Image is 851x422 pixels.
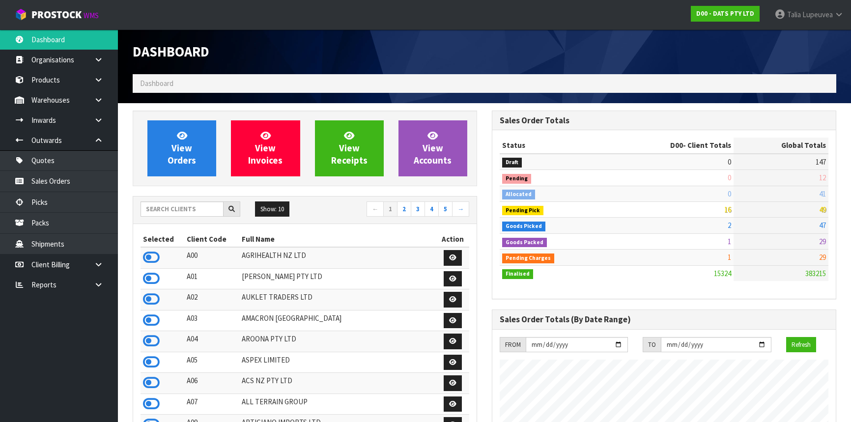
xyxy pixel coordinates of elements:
span: 1 [728,253,731,262]
span: Draft [502,158,522,168]
input: Search clients [141,201,224,217]
td: A00 [184,247,239,268]
span: 29 [819,237,826,246]
span: Finalised [502,269,533,279]
a: 2 [397,201,411,217]
span: 0 [728,173,731,182]
span: 15324 [714,269,731,278]
strong: D00 - DATS PTY LTD [696,9,754,18]
span: 41 [819,189,826,198]
td: A06 [184,373,239,394]
td: A07 [184,394,239,415]
div: TO [643,337,661,353]
th: Full Name [239,231,436,247]
span: View Accounts [414,130,452,167]
span: Allocated [502,190,535,199]
span: 29 [819,253,826,262]
span: D00 [670,141,683,150]
button: Show: 10 [255,201,289,217]
span: Goods Packed [502,238,547,248]
td: A01 [184,268,239,289]
span: View Receipts [331,130,368,167]
h3: Sales Order Totals (By Date Range) [500,315,828,324]
span: Pending Charges [502,253,554,263]
th: Global Totals [734,138,828,153]
td: AROONA PTY LTD [239,331,436,352]
th: - Client Totals [608,138,734,153]
h3: Sales Order Totals [500,116,828,125]
button: Refresh [786,337,816,353]
th: Client Code [184,231,239,247]
a: ViewOrders [147,120,216,176]
a: 4 [425,201,439,217]
th: Selected [141,231,184,247]
span: ProStock [31,8,82,21]
a: 1 [383,201,397,217]
span: 2 [728,221,731,230]
span: Dashboard [133,43,209,60]
span: 16 [724,205,731,214]
span: 1 [728,237,731,246]
td: A02 [184,289,239,310]
a: 3 [411,201,425,217]
td: ALL TERRAIN GROUP [239,394,436,415]
span: 383215 [805,269,826,278]
td: ASPEX LIMITED [239,352,436,373]
span: Pending [502,174,531,184]
span: Dashboard [140,79,173,88]
span: 49 [819,205,826,214]
span: Talia [787,10,801,19]
nav: Page navigation [312,201,470,219]
span: 0 [728,157,731,167]
th: Action [436,231,469,247]
td: AMACRON [GEOGRAPHIC_DATA] [239,310,436,331]
td: ACS NZ PTY LTD [239,373,436,394]
span: 47 [819,221,826,230]
a: ViewReceipts [315,120,384,176]
td: [PERSON_NAME] PTY LTD [239,268,436,289]
span: Pending Pick [502,206,543,216]
a: ← [367,201,384,217]
span: View Invoices [248,130,283,167]
th: Status [500,138,608,153]
span: 0 [728,189,731,198]
span: 12 [819,173,826,182]
td: A03 [184,310,239,331]
img: cube-alt.png [15,8,27,21]
a: → [452,201,469,217]
a: ViewAccounts [398,120,467,176]
span: Lupeuvea [802,10,833,19]
td: AUKLET TRADERS LTD [239,289,436,310]
td: AGRIHEALTH NZ LTD [239,247,436,268]
span: Goods Picked [502,222,545,231]
small: WMS [84,11,99,20]
a: 5 [438,201,453,217]
td: A04 [184,331,239,352]
a: D00 - DATS PTY LTD [691,6,760,22]
a: ViewInvoices [231,120,300,176]
div: FROM [500,337,526,353]
span: 147 [816,157,826,167]
span: View Orders [168,130,196,167]
td: A05 [184,352,239,373]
